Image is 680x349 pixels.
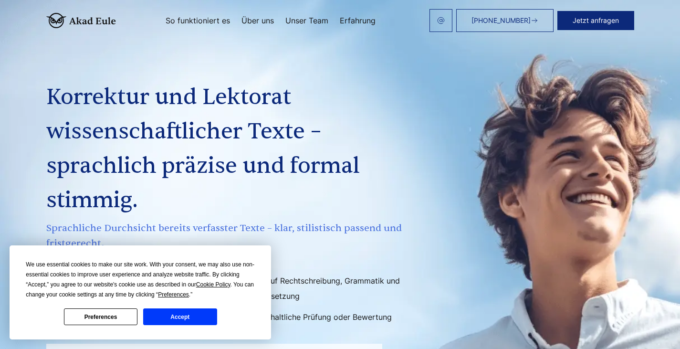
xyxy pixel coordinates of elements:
[471,17,531,24] span: [PHONE_NUMBER]
[46,80,405,218] h1: Korrektur und Lektorat wissenschaftlicher Texte – sprachlich präzise und formal stimmig.
[340,17,376,24] a: Erfahrung
[158,291,189,298] span: Preferences
[143,308,217,325] button: Accept
[241,17,274,24] a: Über uns
[26,260,255,300] div: We use essential cookies to make our site work. With your consent, we may also use non-essential ...
[285,17,328,24] a: Unser Team
[196,281,230,288] span: Cookie Policy
[228,273,403,304] li: Fokus auf Rechtschreibung, Grammatik und Zeichensetzung
[46,13,116,28] img: logo
[437,17,445,24] img: email
[46,221,405,251] span: Sprachliche Durchsicht bereits verfasster Texte – klar, stilistisch passend und fristgerecht.
[64,308,137,325] button: Preferences
[557,11,634,30] button: Jetzt anfragen
[166,17,230,24] a: So funktioniert es
[10,245,271,339] div: Cookie Consent Prompt
[456,9,554,32] a: [PHONE_NUMBER]
[228,309,403,325] li: Keine inhaltliche Prüfung oder Bewertung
